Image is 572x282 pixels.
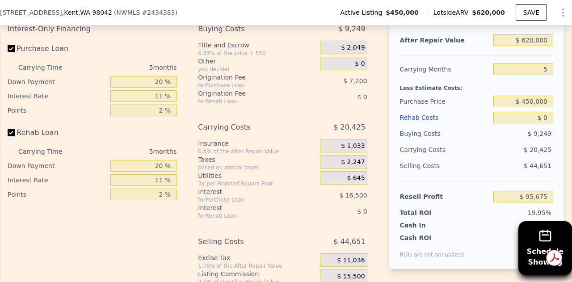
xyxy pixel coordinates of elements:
span: $620,000 [472,9,505,16]
div: Buying Costs [198,21,297,37]
div: Carrying Time [18,60,76,75]
span: $ 15,500 [337,273,365,281]
span: $ 645 [347,174,365,182]
span: $450,000 [386,8,419,17]
input: Purchase Loan [8,45,15,52]
span: $ 0 [355,60,365,68]
div: for Rehab Loan [198,98,297,105]
button: ScheduleShowing [518,221,572,275]
span: $ 16,500 [339,192,367,199]
span: , WA 98042 [78,9,112,16]
div: Carrying Costs [198,119,297,135]
span: # 2434383 [142,9,175,16]
input: Rehab Loan [8,129,15,136]
span: $ 20,425 [524,146,551,153]
div: Title and Escrow [198,41,316,50]
div: Down Payment [8,75,107,89]
div: 0.4% of the After Repair Value [198,148,316,155]
div: 5 months [80,60,177,75]
div: ( ) [114,8,177,17]
div: Interest-Only Financing [8,21,177,37]
div: Interest Rate [8,173,107,187]
div: Carrying Time [18,144,76,159]
div: Origination Fee [198,73,297,82]
div: 5 months [80,144,177,159]
div: Points [8,103,107,118]
div: Down Payment [8,159,107,173]
div: Carrying Months [400,61,490,77]
div: Selling Costs [400,158,490,174]
div: Resell Profit [400,189,490,205]
span: $ 119,674 [520,222,551,229]
div: Interest [198,203,297,212]
div: ROIs are not annualized [400,242,464,258]
span: $ 9,249 [338,21,365,37]
div: Origination Fee [198,89,297,98]
div: 0.33% of the price + 550 [198,50,316,57]
span: 19.95% [528,209,551,216]
span: $ 1,033 [341,142,365,150]
button: Show Options [554,4,572,21]
div: Interest [198,187,297,196]
span: $ 0 [357,208,367,215]
span: $ 0 [357,93,367,101]
div: Points [8,187,107,202]
span: $ 11,036 [337,257,365,265]
div: Purchase Price [400,93,490,109]
div: Listing Commission [198,269,316,278]
div: Less Estimate Costs: [400,77,553,93]
div: 1.78% of the After Repair Value [198,262,316,269]
span: $ 44,651 [524,162,551,169]
span: Lotside ARV [433,8,472,17]
div: Buying Costs [400,126,490,142]
span: NWMLS [116,9,140,16]
span: Active Listing [340,8,386,17]
div: Taxes [198,155,316,164]
label: Purchase Loan [8,41,107,57]
div: Total ROI [400,208,456,217]
span: $ 2,049 [341,44,365,52]
div: Carrying Costs [400,142,456,158]
div: you decide! [198,66,316,73]
div: Rehab Costs [400,109,490,126]
span: , Kent [62,8,112,17]
div: After Repair Value [400,32,490,48]
span: $ 2,247 [341,158,365,166]
span: $ 20,425 [333,119,365,135]
div: for Rehab Loan [198,212,297,219]
div: Cash ROI [400,233,464,242]
div: 3¢ per Finished Square Foot [198,180,316,187]
div: Utilities [198,171,316,180]
div: Insurance [198,139,316,148]
div: Selling Costs [198,234,297,250]
span: $ 7,200 [343,77,367,84]
div: for Purchase Loan [198,82,297,89]
div: Cash In [400,221,456,230]
div: Excise Tax [198,253,316,262]
div: Other [198,57,316,66]
div: Interest Rate [8,89,107,103]
button: SAVE [516,4,547,21]
div: for Purchase Loan [198,196,297,203]
span: $ 44,651 [333,234,365,250]
label: Rehab Loan [8,125,107,141]
div: based on annual taxes [198,164,316,171]
span: $ 9,249 [528,130,551,137]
